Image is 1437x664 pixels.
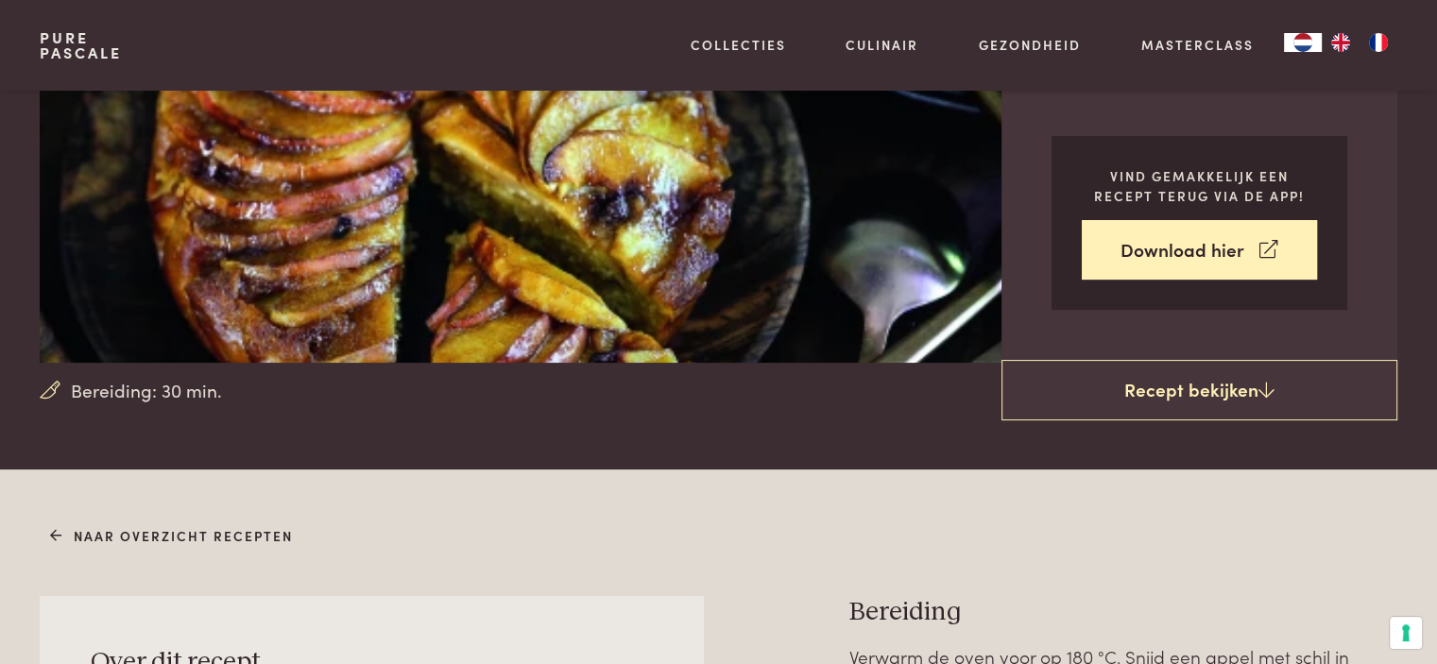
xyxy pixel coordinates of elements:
[1001,360,1397,420] a: Recept bekijken
[691,35,786,55] a: Collecties
[40,30,122,60] a: PurePascale
[1082,166,1317,205] p: Vind gemakkelijk een recept terug via de app!
[1390,617,1422,649] button: Uw voorkeuren voor toestemming voor trackingtechnologieën
[1322,33,1397,52] ul: Language list
[1322,33,1360,52] a: EN
[1141,35,1254,55] a: Masterclass
[71,377,222,404] span: Bereiding: 30 min.
[1284,33,1397,52] aside: Language selected: Nederlands
[1284,33,1322,52] div: Language
[1284,33,1322,52] a: NL
[1082,220,1317,280] a: Download hier
[50,526,293,546] a: Naar overzicht recepten
[849,596,1397,629] h3: Bereiding
[846,35,918,55] a: Culinair
[1360,33,1397,52] a: FR
[979,35,1081,55] a: Gezondheid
